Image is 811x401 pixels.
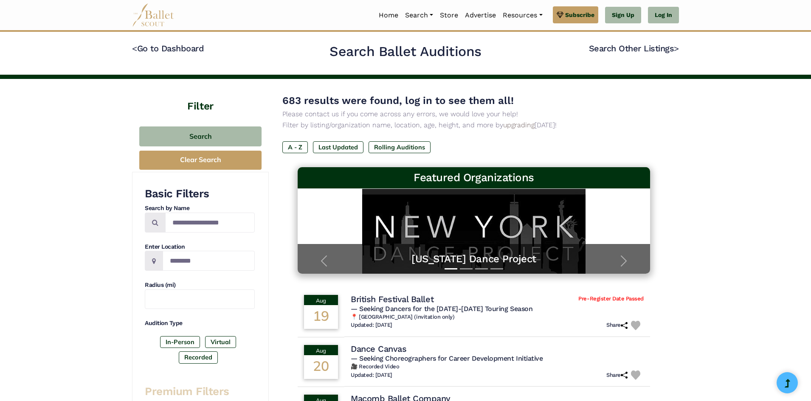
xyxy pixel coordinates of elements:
span: — Seeking Choreographers for Career Development Initiative [351,354,543,362]
h4: British Festival Ballet [351,294,434,305]
button: Clear Search [139,151,262,170]
a: Subscribe [553,6,598,23]
input: Search by names... [165,213,255,233]
button: Slide 3 [475,264,488,274]
a: Resources [499,6,546,24]
a: <Go to Dashboard [132,43,204,53]
div: 20 [304,355,338,379]
button: Slide 2 [460,264,473,274]
p: Filter by listing/organization name, location, age, height, and more by [DATE]! [282,120,665,131]
h3: Premium Filters [145,384,255,399]
code: < [132,43,137,53]
a: Log In [648,7,679,24]
h3: Featured Organizations [304,171,643,185]
label: Virtual [205,336,236,348]
h2: Search Ballet Auditions [329,43,482,61]
span: Subscribe [565,10,594,20]
label: Rolling Auditions [369,141,431,153]
a: Search [402,6,436,24]
button: Slide 4 [490,264,503,274]
span: Pre-Register Date Passed [578,295,643,303]
label: Last Updated [313,141,363,153]
h6: 🎥 Recorded Video [351,363,644,370]
span: — Seeking Dancers for the [DATE]-[DATE] Touring Season [351,305,532,313]
code: > [674,43,679,53]
div: Aug [304,345,338,355]
h6: Share [606,372,628,379]
h6: Share [606,322,628,329]
button: Search [139,126,262,146]
input: Location [163,251,255,271]
h3: Basic Filters [145,187,255,201]
a: [US_STATE] Dance Project [306,252,642,266]
button: Slide 1 [445,264,457,274]
a: Search Other Listings> [589,43,679,53]
img: gem.svg [557,10,563,20]
h4: Dance Canvas [351,343,406,354]
label: In-Person [160,336,200,348]
a: upgrading [503,121,535,129]
h6: Updated: [DATE] [351,372,392,379]
h4: Filter [132,79,269,114]
h6: 📍 [GEOGRAPHIC_DATA] (invitation only) [351,314,644,321]
h4: Enter Location [145,243,255,251]
a: Store [436,6,462,24]
h6: Updated: [DATE] [351,322,392,329]
a: Home [375,6,402,24]
div: 19 [304,305,338,329]
h4: Search by Name [145,204,255,213]
p: Please contact us if you come across any errors, we would love your help! [282,109,665,120]
h4: Audition Type [145,319,255,328]
a: Advertise [462,6,499,24]
h4: Radius (mi) [145,281,255,289]
div: Aug [304,295,338,305]
span: 683 results were found, log in to see them all! [282,95,514,107]
a: Sign Up [605,7,641,24]
label: Recorded [179,351,218,363]
label: A - Z [282,141,308,153]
